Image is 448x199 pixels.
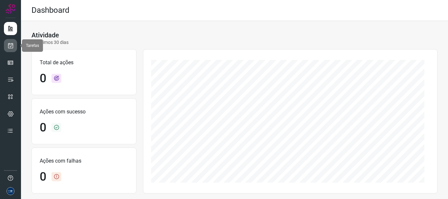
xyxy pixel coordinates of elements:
[40,71,46,86] h1: 0
[40,108,128,116] p: Ações com sucesso
[40,170,46,184] h1: 0
[7,187,14,195] img: d06bdf07e729e349525d8f0de7f5f473.png
[31,39,69,46] p: Últimos 30 dias
[31,6,70,15] h2: Dashboard
[40,121,46,135] h1: 0
[26,43,39,48] span: Tarefas
[6,4,15,14] img: Logo
[31,31,59,39] h3: Atividade
[40,157,128,165] p: Ações com falhas
[40,59,128,67] p: Total de ações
